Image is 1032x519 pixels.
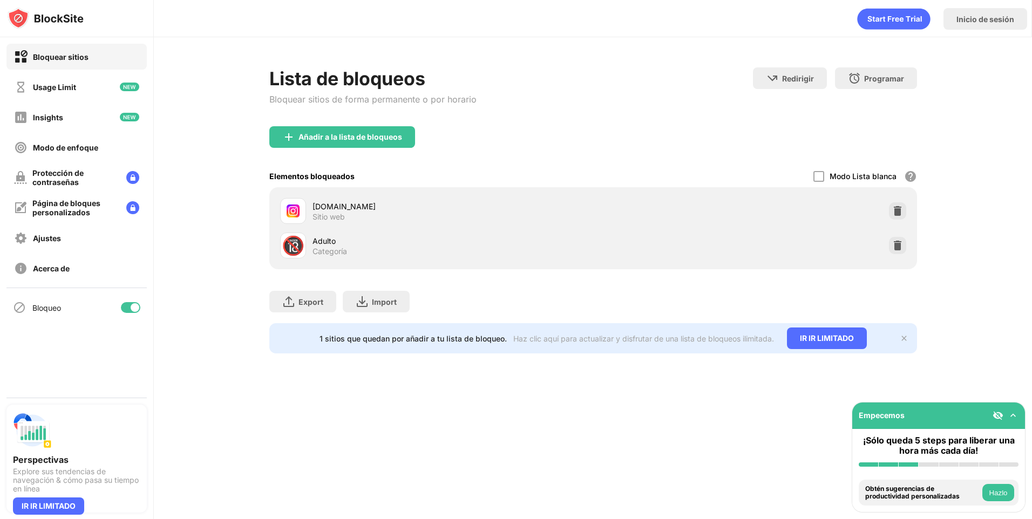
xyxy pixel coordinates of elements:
[33,113,63,122] div: Insights
[859,435,1019,456] div: ¡Sólo queda 5 steps para liberar una hora más cada día!
[126,171,139,184] img: lock-menu.svg
[320,334,507,343] div: 1 sitios que quedan por añadir a tu lista de bloqueo.
[269,67,477,90] div: Lista de bloqueos
[269,94,477,105] div: Bloquear sitios de forma permanente o por horario
[33,83,76,92] div: Usage Limit
[1008,410,1019,421] img: omni-setup-toggle.svg
[13,467,140,493] div: Explore sus tendencias de navegación & cómo pasa su tiempo en línea
[120,83,139,91] img: new-icon.svg
[313,235,593,247] div: Adulto
[33,234,61,243] div: Ajustes
[13,454,140,465] div: Perspectivas
[120,113,139,121] img: new-icon.svg
[14,80,28,94] img: time-usage-off.svg
[372,297,397,306] div: Import
[313,212,345,222] div: Sitio web
[982,484,1014,501] button: Hazlo
[313,247,347,256] div: Categoría
[14,171,27,184] img: password-protection-off.svg
[33,52,89,62] div: Bloquear sitios
[859,411,905,420] div: Empecemos
[32,199,118,217] div: Página de bloques personalizados
[513,334,774,343] div: Haz clic aquí para actualizar y disfrutar de una lista de bloqueos ilimitada.
[900,334,908,343] img: x-button.svg
[13,301,26,314] img: blocking-icon.svg
[13,497,84,515] div: IR IR LIMITADO
[14,262,28,275] img: about-off.svg
[8,8,84,29] img: logo-blocksite.svg
[33,143,98,152] div: Modo de enfoque
[865,485,980,501] div: Obtén sugerencias de productividad personalizadas
[282,235,304,257] div: 🔞
[126,201,139,214] img: lock-menu.svg
[14,111,28,124] img: insights-off.svg
[993,410,1003,421] img: eye-not-visible.svg
[14,201,27,214] img: customize-block-page-off.svg
[782,74,814,83] div: Redirigir
[14,141,28,154] img: focus-off.svg
[13,411,52,450] img: push-insights.svg
[269,172,355,181] div: Elementos bloqueados
[32,168,118,187] div: Protección de contraseñas
[787,327,867,349] div: IR IR LIMITADO
[857,8,931,30] div: animation
[32,303,61,312] div: Bloqueo
[298,133,402,141] div: Añadir a la lista de bloqueos
[14,50,28,64] img: block-on.svg
[298,297,323,306] div: Export
[287,204,300,217] img: favicons
[14,231,28,245] img: settings-off.svg
[33,264,70,273] div: Acerca de
[313,201,593,212] div: [DOMAIN_NAME]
